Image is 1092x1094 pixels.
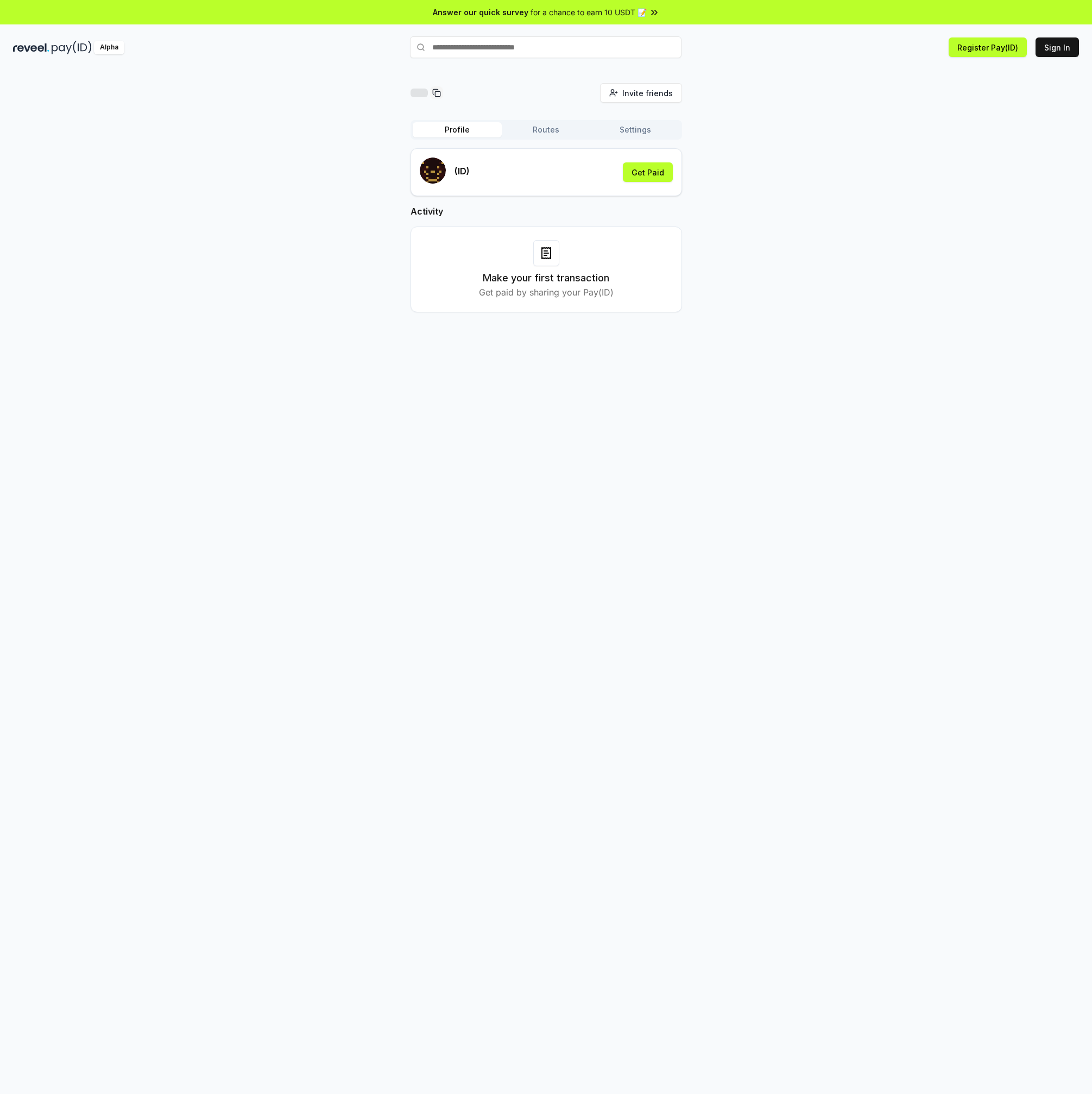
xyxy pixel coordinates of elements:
img: pay_id [52,41,92,54]
img: reveel_dark [13,41,49,54]
span: Answer our quick survey [433,7,528,18]
h3: Make your first transaction [483,271,609,286]
div: Alpha [94,41,124,54]
button: Register Pay(ID) [949,37,1027,57]
button: Settings [591,122,680,137]
span: for a chance to earn 10 USDT 📝 [531,7,647,18]
button: Invite friends [600,83,682,103]
button: Get Paid [623,162,673,182]
button: Sign In [1036,37,1079,57]
button: Routes [502,122,591,137]
p: Get paid by sharing your Pay(ID) [479,286,614,299]
button: Profile [413,122,502,137]
span: Invite friends [622,87,673,99]
p: (ID) [455,165,470,178]
h2: Activity [411,205,682,218]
